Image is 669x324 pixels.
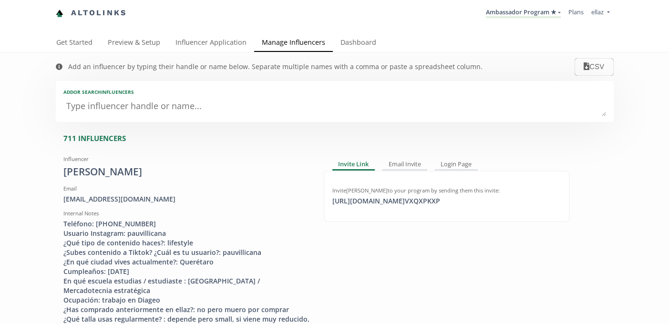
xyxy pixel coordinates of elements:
[435,159,478,171] div: Login Page
[575,58,613,76] button: CSV
[332,187,561,194] div: Invite [PERSON_NAME] to your program by sending them this invite:
[168,34,254,53] a: Influencer Application
[68,62,483,71] div: Add an influencer by typing their handle or name below. Separate multiple names with a comma or p...
[63,133,614,143] div: 711 INFLUENCERS
[327,196,446,206] div: [URL][DOMAIN_NAME] VXQXPKXP
[63,165,309,179] div: [PERSON_NAME]
[333,34,384,53] a: Dashboard
[100,34,168,53] a: Preview & Setup
[63,194,309,204] div: [EMAIL_ADDRESS][DOMAIN_NAME]
[591,8,609,19] a: ellaz
[382,159,427,171] div: Email Invite
[56,5,127,21] a: Altolinks
[568,8,584,16] a: Plans
[63,210,309,217] div: Internal Notes
[63,89,606,95] div: Add or search INFLUENCERS
[486,8,561,18] a: Ambassador Program ★
[591,8,604,16] span: ellaz
[56,10,63,17] img: favicon-32x32.png
[332,159,375,171] div: Invite Link
[63,185,309,192] div: Email
[254,34,333,53] a: Manage Influencers
[10,10,40,38] iframe: chat widget
[63,155,309,163] div: Influencer
[49,34,100,53] a: Get Started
